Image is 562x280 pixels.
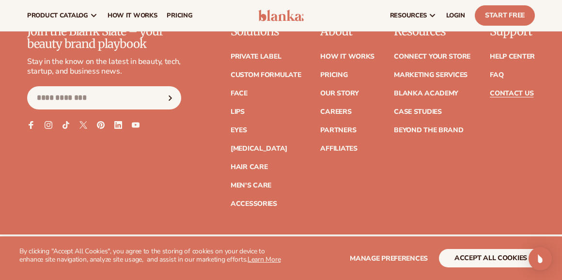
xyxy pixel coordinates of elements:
[320,53,375,60] a: How It Works
[258,10,304,21] img: logo
[350,254,428,263] span: Manage preferences
[490,90,533,97] a: Contact Us
[231,164,267,171] a: Hair Care
[439,249,543,267] button: accept all cookies
[320,72,347,78] a: Pricing
[231,90,248,97] a: Face
[231,182,271,189] a: Men's Care
[27,57,181,77] p: Stay in the know on the latest in beauty, tech, startup, and business news.
[231,145,287,152] a: [MEDICAL_DATA]
[320,90,359,97] a: Our Story
[320,109,351,115] a: Careers
[394,127,464,134] a: Beyond the brand
[490,25,535,38] p: Support
[320,145,357,152] a: Affiliates
[27,25,181,51] p: Join the Blank Slate – your beauty brand playbook
[390,12,427,19] span: resources
[248,255,281,264] a: Learn More
[108,12,157,19] span: How It Works
[231,127,247,134] a: Eyes
[490,72,503,78] a: FAQ
[446,12,465,19] span: LOGIN
[231,25,301,38] p: Solutions
[19,248,281,264] p: By clicking "Accept All Cookies", you agree to the storing of cookies on your device to enhance s...
[231,109,245,115] a: Lips
[394,53,470,60] a: Connect your store
[320,127,356,134] a: Partners
[231,72,301,78] a: Custom formulate
[394,25,470,38] p: Resources
[490,53,535,60] a: Help Center
[394,90,458,97] a: Blanka Academy
[159,86,181,109] button: Subscribe
[350,249,428,267] button: Manage preferences
[231,201,277,207] a: Accessories
[320,25,375,38] p: About
[475,5,535,26] a: Start Free
[231,53,281,60] a: Private label
[167,12,192,19] span: pricing
[394,109,442,115] a: Case Studies
[529,247,552,270] div: Open Intercom Messenger
[394,72,468,78] a: Marketing services
[27,12,88,19] span: product catalog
